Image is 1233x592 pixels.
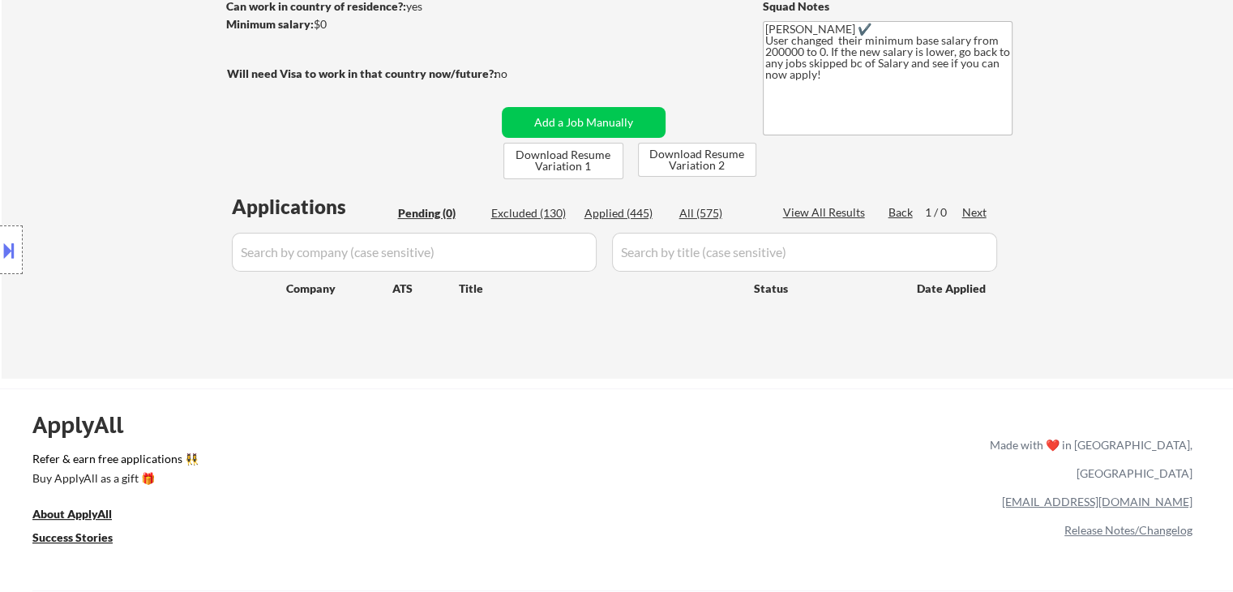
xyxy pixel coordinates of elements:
[638,143,756,177] button: Download Resume Variation 2
[32,507,112,521] u: About ApplyAll
[584,205,666,221] div: Applied (445)
[32,470,195,491] a: Buy ApplyAll as a gift 🎁
[32,530,135,550] a: Success Stories
[494,66,541,82] div: no
[226,16,496,32] div: $0
[32,530,113,544] u: Success Stories
[392,281,459,297] div: ATS
[888,204,914,221] div: Back
[398,205,479,221] div: Pending (0)
[612,233,997,272] input: Search by title (case sensitive)
[459,281,739,297] div: Title
[962,204,988,221] div: Next
[227,66,497,80] strong: Will need Visa to work in that country now/future?:
[1064,523,1192,537] a: Release Notes/Changelog
[32,506,135,526] a: About ApplyAll
[232,197,392,217] div: Applications
[503,143,623,179] button: Download Resume Variation 1
[754,273,893,302] div: Status
[32,473,195,484] div: Buy ApplyAll as a gift 🎁
[1002,495,1192,508] a: [EMAIL_ADDRESS][DOMAIN_NAME]
[983,431,1192,487] div: Made with ❤️ in [GEOGRAPHIC_DATA], [GEOGRAPHIC_DATA]
[491,205,572,221] div: Excluded (130)
[226,17,314,31] strong: Minimum salary:
[679,205,760,221] div: All (575)
[286,281,392,297] div: Company
[783,204,870,221] div: View All Results
[32,411,142,439] div: ApplyAll
[32,453,651,470] a: Refer & earn free applications 👯‍♀️
[502,107,666,138] button: Add a Job Manually
[232,233,597,272] input: Search by company (case sensitive)
[917,281,988,297] div: Date Applied
[925,204,962,221] div: 1 / 0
